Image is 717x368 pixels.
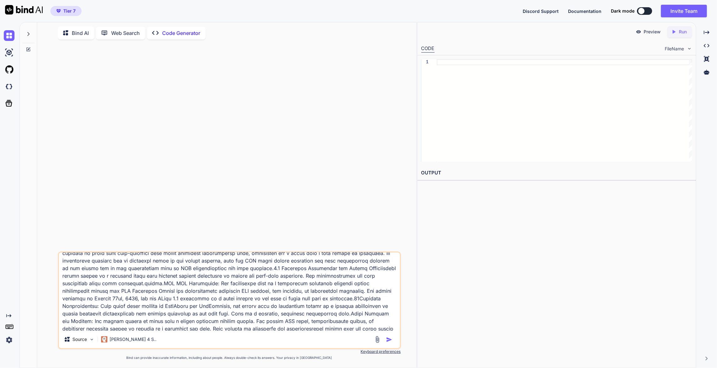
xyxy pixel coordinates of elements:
[644,29,661,35] p: Preview
[568,8,601,14] button: Documentation
[679,29,687,35] p: Run
[162,29,201,37] p: Code Generator
[611,8,634,14] span: Dark mode
[5,5,43,14] img: Bind AI
[661,5,707,17] button: Invite Team
[4,81,14,92] img: darkCloudIdeIcon
[4,30,14,41] img: chat
[4,64,14,75] img: githubLight
[59,252,400,331] textarea: L Ipsumdolo sit Ametconse Adipi el Seddoeiusmo TEM Incididu utla EtdOloremagNaaliqu 7: Enimadmin ...
[4,47,14,58] img: ai-studio
[421,45,435,53] div: CODE
[421,59,429,65] div: 1
[4,335,14,345] img: settings
[418,166,696,180] h2: OUTPUT
[687,46,692,51] img: chevron down
[73,336,87,343] p: Source
[56,9,61,13] img: premium
[665,46,684,52] span: FileName
[111,29,140,37] p: Web Search
[110,336,157,343] p: [PERSON_NAME] 4 S..
[636,29,641,35] img: preview
[72,29,89,37] p: Bind AI
[63,8,76,14] span: Tier 7
[89,337,94,342] img: Pick Models
[374,336,381,343] img: attachment
[523,8,559,14] button: Discord Support
[101,336,107,343] img: Claude 4 Sonnet
[58,349,401,354] p: Keyboard preferences
[58,355,401,360] p: Bind can provide inaccurate information, including about people. Always double-check its answers....
[50,6,82,16] button: premiumTier 7
[386,337,392,343] img: icon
